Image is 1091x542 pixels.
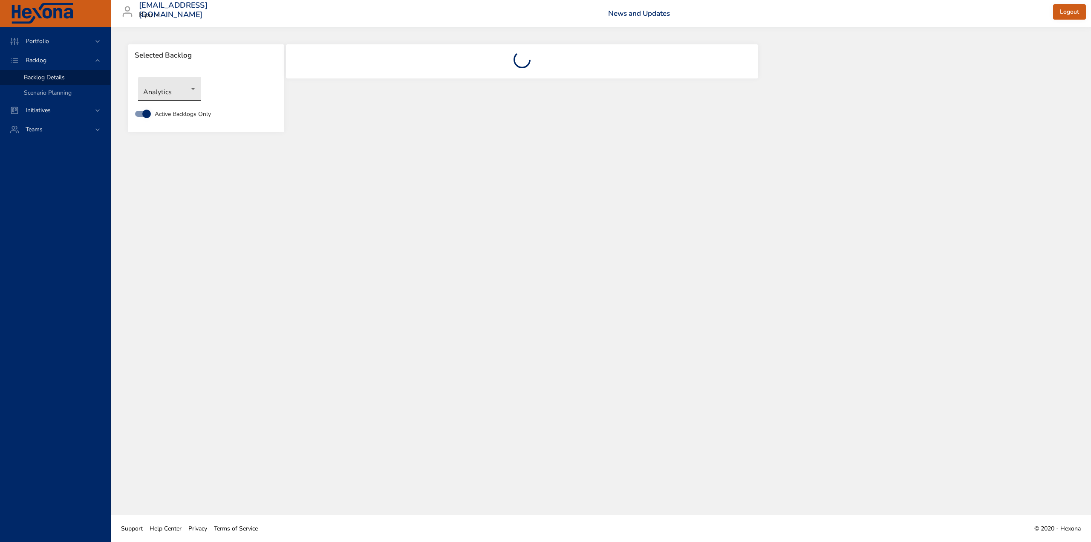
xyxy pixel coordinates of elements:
[185,519,211,538] a: Privacy
[19,37,56,45] span: Portfolio
[139,1,208,19] h3: [EMAIL_ADDRESS][DOMAIN_NAME]
[1060,7,1079,17] span: Logout
[1053,4,1086,20] button: Logout
[19,106,58,114] span: Initiatives
[135,51,277,60] span: Selected Backlog
[608,9,670,18] a: News and Updates
[214,525,258,533] span: Terms of Service
[24,73,65,81] span: Backlog Details
[146,519,185,538] a: Help Center
[155,110,211,119] span: Active Backlogs Only
[188,525,207,533] span: Privacy
[118,519,146,538] a: Support
[121,525,143,533] span: Support
[19,56,53,64] span: Backlog
[139,9,163,22] div: Kipu
[10,3,74,24] img: Hexona
[211,519,261,538] a: Terms of Service
[138,77,201,101] div: Analytics
[19,125,49,133] span: Teams
[24,89,72,97] span: Scenario Planning
[1034,525,1081,533] span: © 2020 - Hexona
[150,525,182,533] span: Help Center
